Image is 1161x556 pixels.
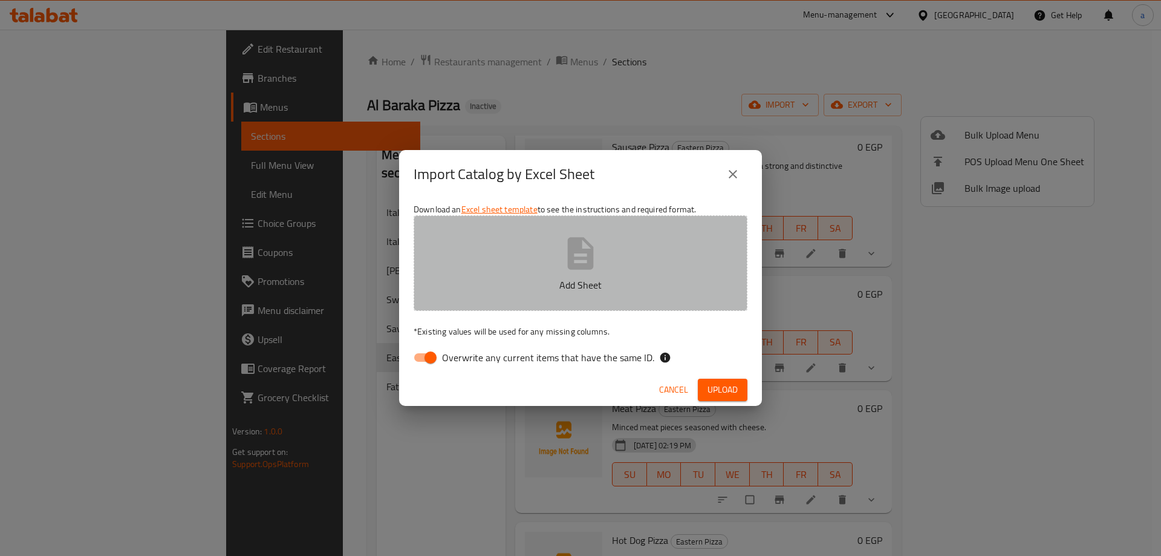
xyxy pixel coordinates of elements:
button: Add Sheet [414,215,747,311]
span: Cancel [659,382,688,397]
p: Existing values will be used for any missing columns. [414,325,747,338]
button: Cancel [654,379,693,401]
span: Upload [707,382,738,397]
h2: Import Catalog by Excel Sheet [414,165,594,184]
span: Overwrite any current items that have the same ID. [442,350,654,365]
svg: If the overwrite option isn't selected, then the items that match an existing ID will be ignored ... [659,352,671,364]
button: close [718,160,747,189]
a: Excel sheet template [461,201,538,217]
div: Download an to see the instructions and required format. [399,198,762,374]
p: Add Sheet [432,278,729,292]
button: Upload [698,379,747,401]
